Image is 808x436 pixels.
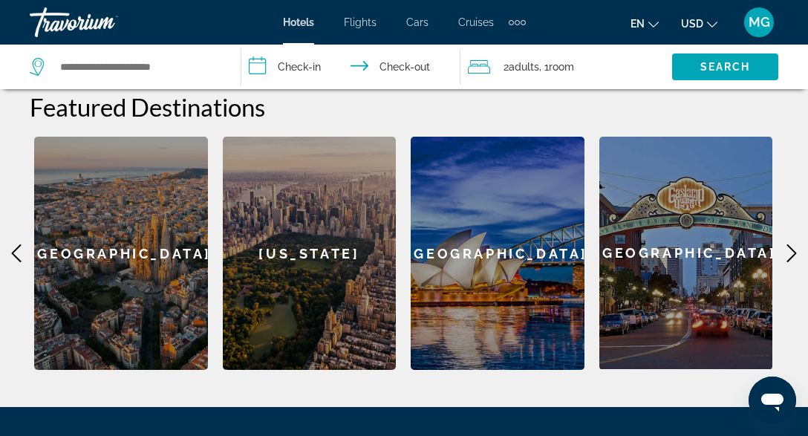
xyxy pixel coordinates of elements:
button: Change language [631,13,659,34]
button: Search [672,53,778,80]
span: , 1 [539,56,574,77]
h2: Featured Destinations [30,92,778,122]
span: Adults [509,61,539,73]
span: en [631,18,645,30]
button: User Menu [740,7,778,38]
a: [US_STATE] [223,137,397,370]
span: Room [549,61,574,73]
iframe: Bouton de lancement de la fenêtre de messagerie [749,377,796,424]
a: [GEOGRAPHIC_DATA] [34,137,208,370]
a: Flights [344,16,377,28]
button: Change currency [681,13,717,34]
div: [GEOGRAPHIC_DATA] [599,137,773,369]
span: Search [700,61,751,73]
a: [GEOGRAPHIC_DATA] [599,137,773,370]
span: 2 [504,56,539,77]
a: Travorium [30,3,178,42]
a: Cars [406,16,429,28]
button: Extra navigation items [509,10,526,34]
span: USD [681,18,703,30]
a: Cruises [458,16,494,28]
button: Travelers: 2 adults, 0 children [460,45,672,89]
span: MG [749,15,770,30]
button: Check in and out dates [241,45,460,89]
a: [GEOGRAPHIC_DATA] [411,137,584,370]
a: Hotels [283,16,314,28]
